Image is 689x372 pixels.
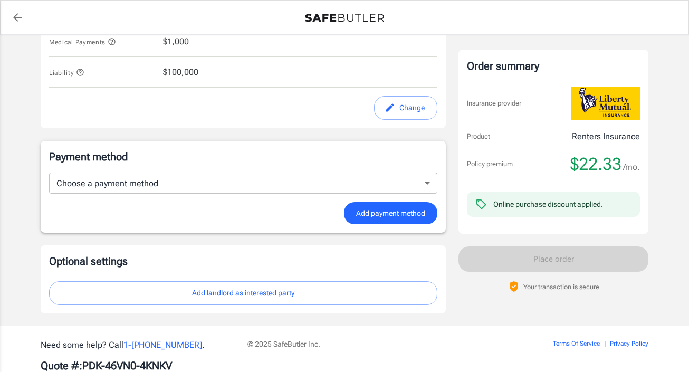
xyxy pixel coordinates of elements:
button: Medical Payments [49,35,116,48]
div: Online purchase discount applied. [493,199,603,209]
a: Terms Of Service [553,340,600,347]
span: $100,000 [163,66,198,79]
button: Liability [49,66,84,79]
button: edit [374,96,437,120]
p: Payment method [49,149,437,164]
span: Liability [49,69,84,77]
span: /mo. [623,160,640,175]
span: Add payment method [356,207,425,220]
span: $1,000 [163,35,189,48]
p: Policy premium [467,159,513,169]
p: Optional settings [49,254,437,269]
p: Your transaction is secure [523,282,599,292]
img: Back to quotes [305,14,384,22]
p: Insurance provider [467,98,521,109]
p: Renters Insurance [572,130,640,143]
a: 1-[PHONE_NUMBER] [123,340,202,350]
div: Order summary [467,58,640,74]
p: © 2025 SafeButler Inc. [247,339,493,349]
a: Privacy Policy [610,340,648,347]
b: Quote #: PDK-46VN0-4KNKV [41,359,172,372]
p: Product [467,131,490,142]
img: Liberty Mutual [571,87,640,120]
span: Medical Payments [49,39,116,46]
a: back to quotes [7,7,28,28]
button: Add payment method [344,202,437,225]
button: Add landlord as interested party [49,281,437,305]
span: | [604,340,606,347]
p: Need some help? Call . [41,339,235,351]
span: $22.33 [570,154,621,175]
